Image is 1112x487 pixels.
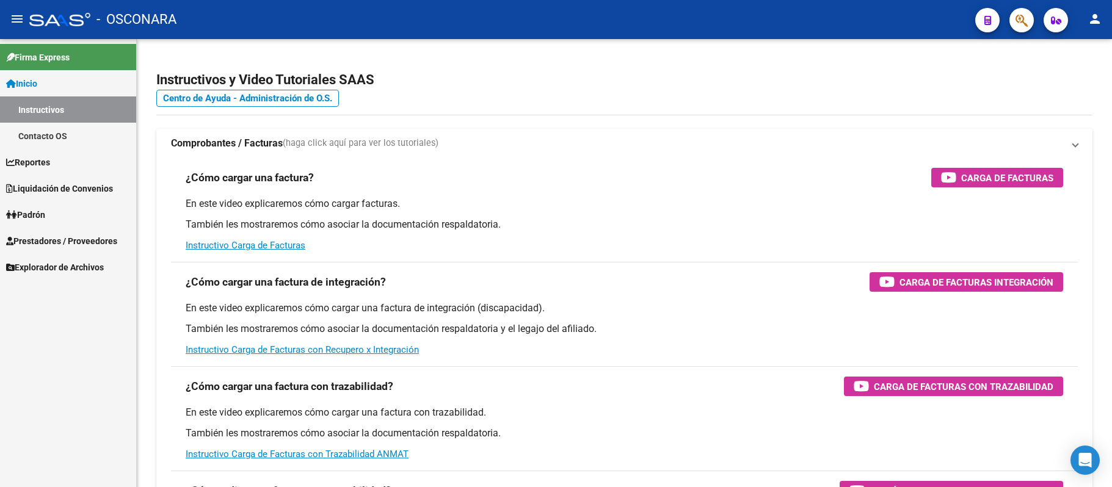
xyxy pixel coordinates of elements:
mat-icon: person [1088,12,1102,26]
strong: Comprobantes / Facturas [171,137,283,150]
a: Instructivo Carga de Facturas con Recupero x Integración [186,344,419,355]
a: Instructivo Carga de Facturas [186,240,305,251]
span: Prestadores / Proveedores [6,234,117,248]
span: Carga de Facturas Integración [899,275,1053,290]
button: Carga de Facturas con Trazabilidad [844,377,1063,396]
h3: ¿Cómo cargar una factura? [186,169,314,186]
h3: ¿Cómo cargar una factura de integración? [186,273,386,290]
p: También les mostraremos cómo asociar la documentación respaldatoria. [186,218,1063,231]
mat-expansion-panel-header: Comprobantes / Facturas(haga click aquí para ver los tutoriales) [156,129,1092,158]
h2: Instructivos y Video Tutoriales SAAS [156,68,1092,92]
span: Carga de Facturas [961,170,1053,186]
span: (haga click aquí para ver los tutoriales) [283,137,438,150]
h3: ¿Cómo cargar una factura con trazabilidad? [186,378,393,395]
div: Open Intercom Messenger [1070,446,1100,475]
p: También les mostraremos cómo asociar la documentación respaldatoria y el legajo del afiliado. [186,322,1063,336]
span: Padrón [6,208,45,222]
span: Firma Express [6,51,70,64]
span: Reportes [6,156,50,169]
a: Instructivo Carga de Facturas con Trazabilidad ANMAT [186,449,409,460]
p: En este video explicaremos cómo cargar facturas. [186,197,1063,211]
p: En este video explicaremos cómo cargar una factura con trazabilidad. [186,406,1063,419]
span: Liquidación de Convenios [6,182,113,195]
span: Carga de Facturas con Trazabilidad [874,379,1053,394]
span: Inicio [6,77,37,90]
p: También les mostraremos cómo asociar la documentación respaldatoria. [186,427,1063,440]
button: Carga de Facturas Integración [870,272,1063,292]
a: Centro de Ayuda - Administración de O.S. [156,90,339,107]
span: Explorador de Archivos [6,261,104,274]
span: - OSCONARA [96,6,176,33]
mat-icon: menu [10,12,24,26]
p: En este video explicaremos cómo cargar una factura de integración (discapacidad). [186,301,1063,315]
button: Carga de Facturas [931,168,1063,187]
